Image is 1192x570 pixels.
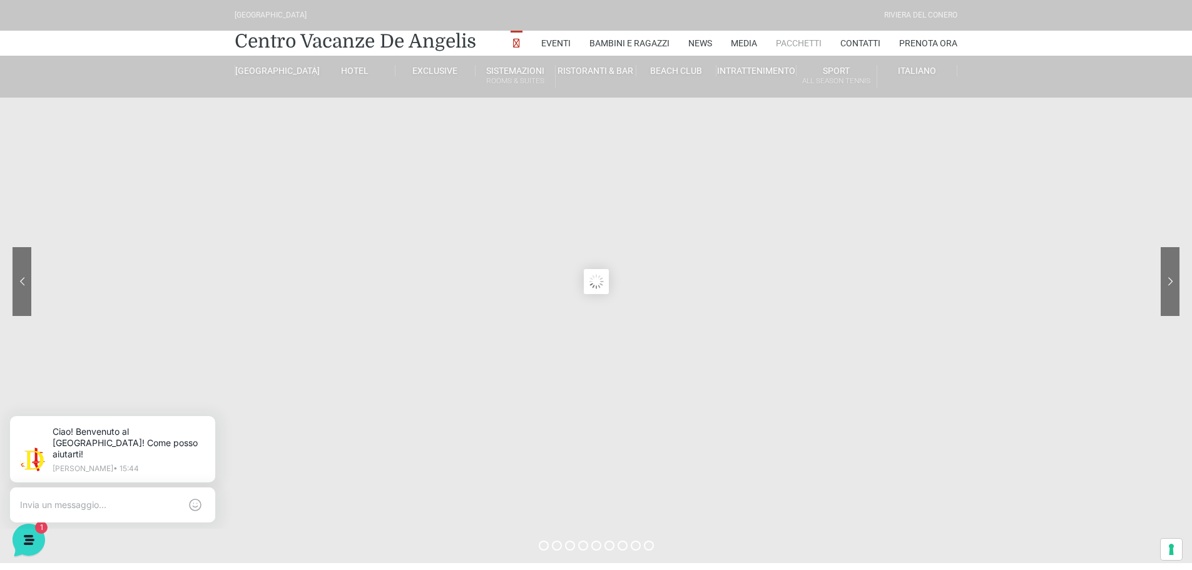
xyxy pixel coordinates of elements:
[87,402,164,430] button: 1Messaggi
[81,165,185,175] span: Inizia una conversazione
[877,65,957,76] a: Italiano
[125,400,134,409] span: 1
[541,31,571,56] a: Eventi
[20,208,98,218] span: Trova una risposta
[395,65,476,76] a: Exclusive
[315,65,395,76] a: Hotel
[10,55,210,80] p: La nostra missione è rendere la tua esperienza straordinaria!
[218,120,230,131] p: ora
[10,10,210,50] h2: Ciao da De Angelis Resort 👋
[476,65,556,88] a: SistemazioniRooms & Suites
[111,100,230,110] a: [DEMOGRAPHIC_DATA] tutto
[840,31,880,56] a: Contatti
[10,521,48,559] iframe: Customerly Messenger Launcher
[218,135,230,148] span: 1
[556,65,636,76] a: Ristoranti & Bar
[716,65,797,76] a: Intrattenimento
[108,419,142,430] p: Messaggi
[193,419,211,430] p: Aiuto
[776,31,822,56] a: Pacchetti
[53,120,210,133] span: [PERSON_NAME]
[15,115,235,153] a: [PERSON_NAME]Ciao! Benvenuto al [GEOGRAPHIC_DATA]! Come posso aiutarti!ora1
[60,25,213,59] p: Ciao! Benvenuto al [GEOGRAPHIC_DATA]! Come posso aiutarti!
[20,158,230,183] button: Inizia una conversazione
[20,121,45,146] img: light
[133,208,230,218] a: Apri Centro Assistenza
[10,402,87,430] button: Home
[235,29,476,54] a: Centro Vacanze De Angelis
[1161,539,1182,560] button: Le tue preferenze relative al consenso per le tecnologie di tracciamento
[28,235,205,247] input: Cerca un articolo...
[899,31,957,56] a: Prenota Ora
[898,66,936,76] span: Italiano
[884,9,957,21] div: Riviera Del Conero
[688,31,712,56] a: News
[28,46,53,71] img: light
[797,75,876,87] small: All Season Tennis
[53,135,210,148] p: Ciao! Benvenuto al [GEOGRAPHIC_DATA]! Come posso aiutarti!
[589,31,670,56] a: Bambini e Ragazzi
[235,9,307,21] div: [GEOGRAPHIC_DATA]
[235,65,315,76] a: [GEOGRAPHIC_DATA]
[60,64,213,71] p: [PERSON_NAME] • 15:44
[38,419,59,430] p: Home
[20,100,106,110] span: Le tue conversazioni
[797,65,877,88] a: SportAll Season Tennis
[476,75,555,87] small: Rooms & Suites
[731,31,757,56] a: Media
[163,402,240,430] button: Aiuto
[636,65,716,76] a: Beach Club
